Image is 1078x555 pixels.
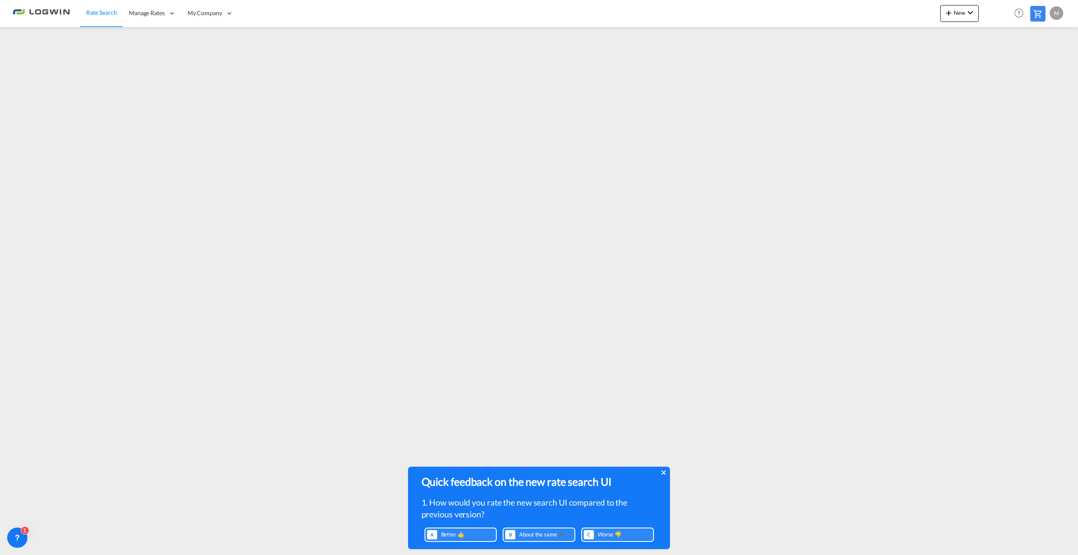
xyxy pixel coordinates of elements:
[1050,6,1063,20] div: M
[940,5,979,22] button: icon-plus 400-fgNewicon-chevron-down
[86,9,117,16] span: Rate Search
[1012,6,1030,21] div: Help
[965,8,975,18] md-icon: icon-chevron-down
[13,4,70,23] img: 2761ae10d95411efa20a1f5e0282d2d7.png
[944,9,975,16] span: New
[188,9,222,17] span: My Company
[129,9,165,17] span: Manage Rates
[944,8,954,18] md-icon: icon-plus 400-fg
[1012,6,1026,20] span: Help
